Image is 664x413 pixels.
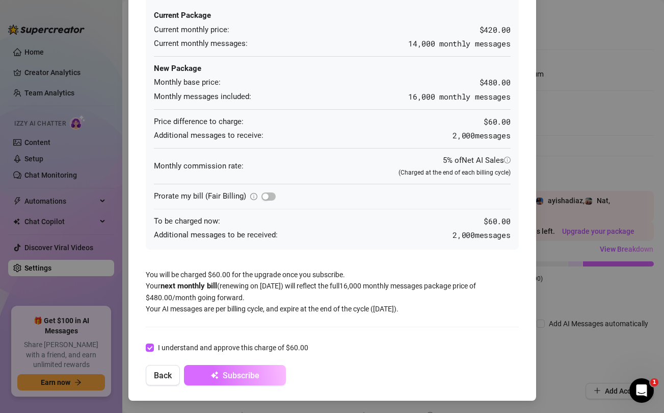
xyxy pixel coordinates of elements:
[408,91,510,102] span: 16,000 monthly messages
[484,215,510,228] span: $ 60.00
[484,116,510,128] span: $ 60.00
[453,130,510,142] span: 2,000 messages
[408,38,510,50] span: 14,000 monthly messages
[443,156,511,165] span: 5% of
[154,116,244,128] span: Price difference to charge:
[629,378,654,403] iframe: Intercom live chat
[154,24,229,36] span: Current monthly price:
[154,130,263,142] span: Additional messages to receive:
[154,215,220,228] span: To be charged now:
[184,365,286,385] button: Subscribe
[154,191,246,201] span: Prorate my bill (Fair Billing)
[154,229,278,241] span: Additional messages to be received:
[453,229,510,241] span: 2,000 messages
[504,157,511,163] span: info-circle
[154,371,172,380] span: Back
[154,342,312,353] span: I understand and approve this charge of $60.00
[650,378,658,386] span: 1
[223,371,259,380] span: Subscribe
[154,77,221,89] span: Monthly base price:
[399,169,511,176] span: (Charged at the end of each billing cycle)
[154,160,244,173] span: Monthly commission rate:
[154,91,251,103] span: Monthly messages included:
[146,365,180,385] button: Back
[480,24,511,36] span: $420.00
[480,77,511,89] span: $480.00
[154,38,248,50] span: Current monthly messages:
[462,155,511,167] div: Net AI Sales
[161,281,217,290] strong: next monthly bill
[154,11,211,20] strong: Current Package
[250,193,257,200] span: info-circle
[154,64,201,73] strong: New Package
